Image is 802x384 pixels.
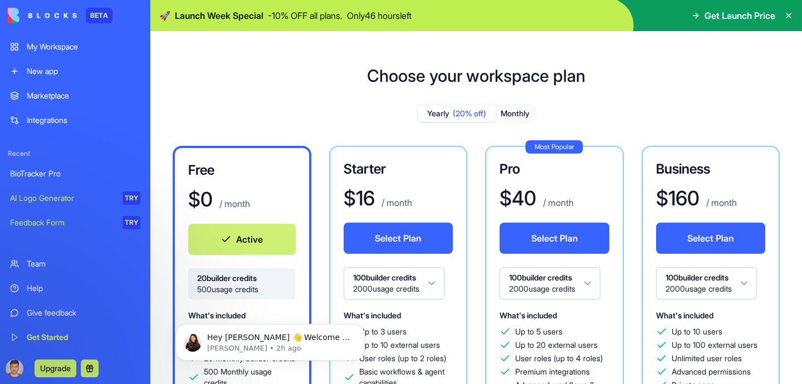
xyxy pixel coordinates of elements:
h1: $ 40 [500,187,536,209]
div: Marketplace [27,90,140,101]
div: TRY [123,191,140,205]
h3: Starter [344,160,453,178]
div: Team [27,258,140,269]
h3: Business [656,160,766,178]
img: ACg8ocKmMrLLyARxB9lcuSQGtpMSUUfpap6X8igDHTJt0JZf_hSfxUjh=s96-c [6,360,23,377]
span: Launch Week Special [175,9,263,22]
div: Most Popular [526,140,583,154]
span: Up to 5 users [515,326,563,337]
span: User roles (up to 2 roles) [359,353,446,364]
button: Upgrade [35,360,76,377]
a: Upgrade [35,362,76,373]
a: BioTracker Pro [3,163,147,185]
a: Feedback FormTRY [3,211,147,234]
span: Unlimited user roles [672,353,742,364]
span: Premium integrations [515,366,590,377]
a: Help [3,277,147,299]
h1: Choose your workspace plan [367,66,585,86]
p: / month [217,197,250,210]
button: Select Plan [656,223,766,254]
span: 20 builder credits [197,273,287,284]
span: Up to 10 external users [359,339,440,351]
button: Monthly [496,106,535,122]
div: AI Logo Generator [10,193,115,204]
button: Select Plan [344,223,453,254]
span: Recent [3,149,147,158]
h1: $ 160 [656,187,700,209]
span: Up to 10 users [672,326,722,337]
div: My Workspace [27,41,140,52]
div: Give feedback [27,307,140,318]
h3: Pro [500,160,609,178]
a: Get Started [3,326,147,348]
p: / month [541,196,574,209]
span: Up to 3 users [359,326,407,337]
p: - 10 % OFF all plans. [268,9,343,22]
a: Team [3,253,147,275]
span: 500 usage credits [197,284,287,295]
span: (20% off) [453,108,486,119]
a: Give feedback [3,302,147,324]
div: TRY [123,216,140,229]
span: What's included [656,311,713,320]
button: Active [188,224,296,255]
h3: Free [188,161,296,179]
a: Marketplace [3,85,147,107]
p: / month [379,196,412,209]
button: Select Plan [500,223,609,254]
a: New app [3,60,147,82]
div: Get Started [27,332,140,343]
h1: $ 16 [344,187,375,209]
span: Up to 20 external users [515,339,598,351]
p: / month [704,196,737,209]
div: New app [27,66,140,77]
a: Integrations [3,109,147,131]
span: Advanced permissions [672,366,751,377]
a: BETA [8,8,113,23]
span: User roles (up to 4 roles) [515,353,603,364]
a: AI Logo GeneratorTRY [3,187,147,209]
button: Yearly [418,106,496,122]
span: What's included [500,311,557,320]
p: Only 46 hours left [347,9,412,22]
span: Get Launch Price [705,9,775,22]
span: Up to 100 external users [672,339,757,351]
div: Feedback Form [10,217,115,228]
div: Help [27,283,140,294]
img: logo [8,8,77,23]
h1: $ 0 [188,188,213,210]
span: 🚀 [159,9,170,22]
div: Integrations [27,115,140,126]
a: My Workspace [3,36,147,58]
div: BioTracker Pro [10,168,140,179]
iframe: Intercom notifications message [159,301,382,378]
div: BETA [86,8,113,23]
